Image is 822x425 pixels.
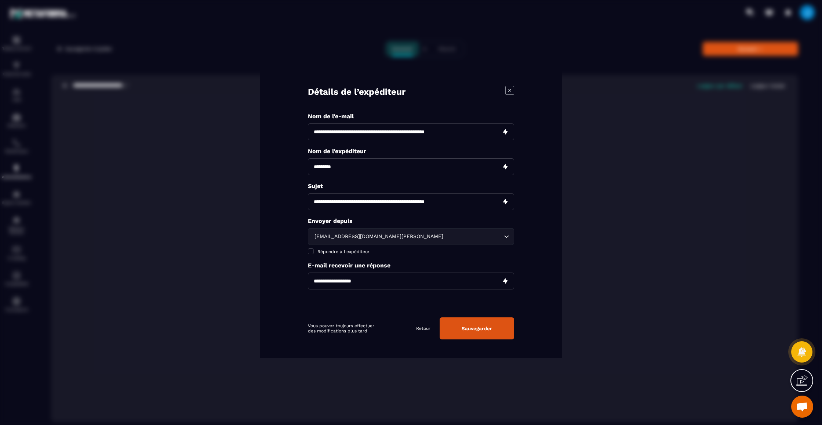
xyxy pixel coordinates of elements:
[308,183,514,190] p: Sujet
[313,233,445,241] span: [EMAIL_ADDRESS][DOMAIN_NAME][PERSON_NAME]
[440,317,514,339] button: Sauvegarder
[445,233,502,241] input: Search for option
[317,249,370,254] span: Répondre à l'expéditeur
[308,148,514,155] p: Nom de l'expéditeur
[308,217,514,224] p: Envoyer depuis
[308,228,514,245] div: Search for option
[308,323,376,334] p: Vous pouvez toujours effectuer des modifications plus tard
[308,86,405,98] h4: Détails de l’expéditeur
[791,396,813,418] a: Ouvrir le chat
[308,262,514,269] p: E-mail recevoir une réponse
[416,325,430,331] a: Retour
[308,113,514,120] p: Nom de l'e-mail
